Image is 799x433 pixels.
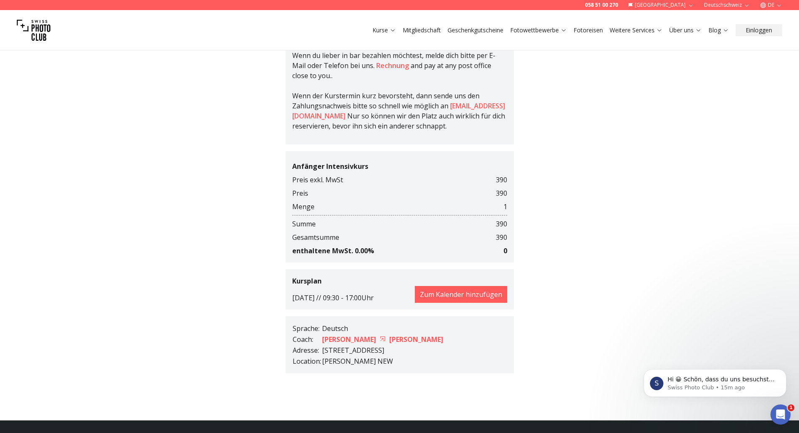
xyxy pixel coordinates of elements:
a: Fotoreisen [574,26,603,34]
button: Fotoreisen [570,24,606,36]
button: Kurse [369,24,399,36]
a: Rechnung [376,61,409,70]
div: [DATE] // 09:30 - 17:00 Uhr [292,286,507,303]
button: Blog [705,24,732,36]
a: Fotowettbewerbe [510,26,567,34]
a: Über uns [669,26,702,34]
td: [PERSON_NAME] NEW [322,356,444,367]
button: Weitere Services [606,24,666,36]
td: Deutsch [322,323,444,334]
b: 0 [503,246,507,255]
button: Einloggen [736,24,782,36]
span: Menge [292,202,314,212]
span: 1 [503,202,507,212]
button: Fotowettbewerbe [507,24,570,36]
b: Kursplan [292,276,322,286]
a: Geschenkgutscheine [448,26,503,34]
span: 390 [496,175,507,185]
div: Wenn der Kurstermin kurz bevorsteht, dann sende uns den Zahlungsnachweis bitte so schnell wie mög... [292,50,507,131]
span: Preis [292,188,308,198]
b: Anfänger Intensivkurs [292,162,368,171]
span: 1 [788,404,794,411]
iframe: Intercom live chat [770,404,791,425]
span: Preis exkl. MwSt [292,175,343,185]
a: [PERSON_NAME] [PERSON_NAME] [322,334,443,344]
a: Kurse [372,26,396,34]
a: 058 51 00 270 [585,2,618,8]
button: Zum Kalender hinzufügen [415,286,507,303]
td: Location : [292,356,322,367]
button: Über uns [666,24,705,36]
p: Wenn du lieber in bar bezahlen möchtest, melde dich bitte per E-Mail oder Telefon bei uns. and pa... [292,50,507,91]
a: Mitgliedschaft [403,26,441,34]
button: Geschenkgutscheine [444,24,507,36]
img: Swiss photo club [17,13,50,47]
span: 390 [496,232,507,242]
a: Weitere Services [610,26,663,34]
td: Coach : [292,334,322,345]
a: Blog [708,26,729,34]
span: 390 [496,188,507,198]
span: Gesamtsumme [292,232,339,242]
td: Adresse : [292,345,322,356]
iframe: Intercom notifications message [631,352,799,410]
button: Mitgliedschaft [399,24,444,36]
td: Sprache : [292,323,322,334]
b: enthaltene MwSt. 0.00 % [292,246,374,255]
span: Summe [292,219,316,229]
span: 390 [496,219,507,229]
td: [STREET_ADDRESS] [322,345,444,356]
